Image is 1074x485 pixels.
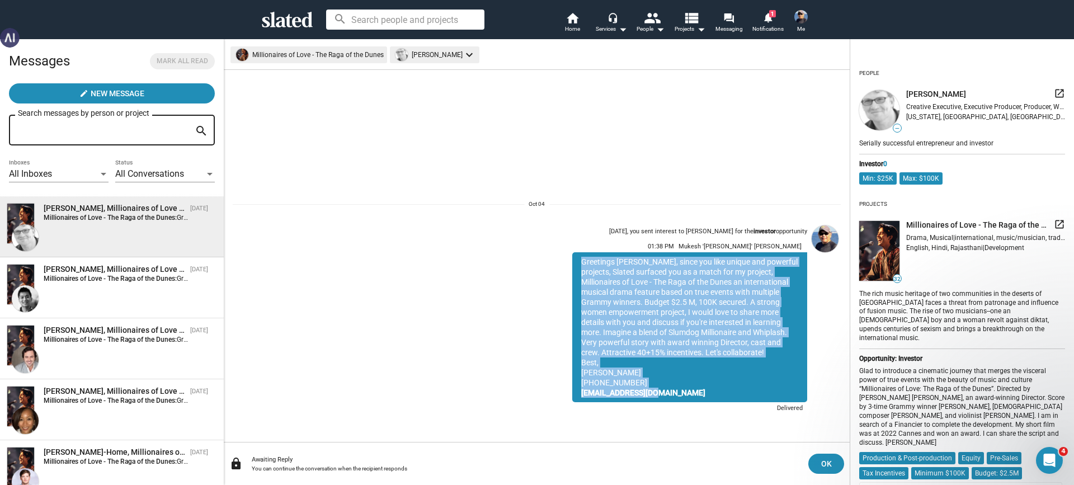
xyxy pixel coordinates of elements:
div: Serially successful entrepreneur and investor [859,137,1065,148]
span: Millionaires of Love - The Raga of the Dunes [906,220,1049,230]
img: Millionaires of Love - The Raga of the Dunes [7,265,34,304]
img: Mukesh 'Divyang' Parikh [812,225,839,252]
div: David Tarr, Millionaires of Love - The Raga of the Dunes [44,325,186,336]
div: Awaiting Reply [252,456,799,463]
iframe: Intercom live chat [1036,447,1063,474]
time: [DATE] [190,266,208,273]
input: Search people and projects [326,10,484,30]
div: Creative Executive, Executive Producer, Producer, Writer [906,103,1065,111]
div: Projects [859,196,887,212]
img: undefined [859,221,899,281]
a: Mukesh 'Divyang' Parikh [809,223,841,418]
img: Millionaires of Love - The Raga of the Dunes [7,387,34,426]
img: Pat Lee [12,285,39,312]
mat-chip: Max: $100K [899,172,943,185]
div: Delivered [770,402,807,416]
span: All Inboxes [9,168,52,179]
span: Development [984,244,1024,252]
div: [DATE], you sent interest to [PERSON_NAME] for the opportunity [609,228,807,236]
strong: Millionaires of Love - The Raga of the Dunes: [44,397,177,404]
mat-icon: forum [723,12,734,23]
div: [US_STATE], [GEOGRAPHIC_DATA], [GEOGRAPHIC_DATA] [906,113,1065,121]
div: Nicholas Douglas-Home, Millionaires of Love - The Raga of the Dunes [44,447,186,458]
button: People [631,11,670,36]
div: John Hunt, Millionaires of Love - The Raga of the Dunes [44,203,186,214]
span: Mukesh '[PERSON_NAME]' [PERSON_NAME] [679,243,802,250]
a: [EMAIL_ADDRESS][DOMAIN_NAME] [581,388,705,397]
strong: investor [753,228,776,235]
span: Home [565,22,580,36]
mat-chip: [PERSON_NAME] [390,46,479,63]
span: All Conversations [115,168,184,179]
time: [DATE] [190,327,208,334]
button: OK [808,454,844,474]
mat-chip: Equity [958,452,984,464]
img: Millionaires of Love - The Raga of the Dunes [7,326,34,365]
img: David Tarr [12,346,39,373]
span: Mark all read [157,55,208,67]
mat-icon: keyboard_arrow_down [463,48,476,62]
time: [DATE] [190,205,208,212]
mat-chip: Budget: $2.5M [972,467,1022,479]
mat-icon: headset_mic [607,12,618,22]
div: You can continue the conversation when the recipient responds [252,465,799,472]
time: [DATE] [190,388,208,395]
a: Messaging [709,11,748,36]
h2: Messages [9,48,70,74]
mat-icon: launch [1054,88,1065,99]
span: | [953,234,955,242]
div: The rich music heritage of two communities in the deserts of [GEOGRAPHIC_DATA] faces a threat fro... [859,288,1065,343]
div: People [637,22,665,36]
div: Pat Lee, Millionaires of Love - The Raga of the Dunes [44,264,186,275]
a: Home [553,11,592,36]
mat-icon: arrow_drop_down [694,22,708,36]
span: Messaging [715,22,743,36]
span: | [983,244,984,252]
span: New Message [91,83,144,103]
mat-icon: notifications [762,12,773,22]
div: Glad to introduce a cinematic journey that merges the visceral power of true events with the beau... [859,367,1065,448]
button: Services [592,11,631,36]
mat-icon: people [644,10,660,26]
strong: Millionaires of Love - The Raga of the Dunes: [44,458,177,465]
mat-icon: home [566,11,579,25]
span: English, Hindi, Rajasthani [906,244,983,252]
mat-chip: Tax Incentives [859,467,908,479]
button: Mukesh 'Divyang' ParikhMe [788,8,814,37]
img: Mukesh 'Divyang' Parikh [794,10,808,23]
button: Projects [670,11,709,36]
mat-chip: Production & Post-production [859,452,955,464]
img: undefined [395,49,408,61]
span: 32 [893,276,901,282]
div: Investor [859,160,1065,168]
span: — [893,125,901,131]
mat-icon: search [195,123,208,140]
img: undefined [859,90,899,130]
mat-icon: launch [1054,219,1065,230]
span: [PERSON_NAME] [906,89,966,100]
span: Notifications [752,22,784,36]
img: John Hunt [12,224,39,251]
div: Greetings [PERSON_NAME], since you like unique and powerful projects, Slated surfaced you as a ma... [572,252,807,402]
strong: Millionaires of Love - The Raga of the Dunes: [44,214,177,222]
mat-icon: create [79,89,88,98]
mat-icon: arrow_drop_down [616,22,629,36]
span: 1 [769,10,776,17]
time: [DATE] [190,449,208,456]
mat-icon: view_list [683,10,699,26]
span: 01:38 PM [648,243,674,250]
img: Karen Elizaga [12,407,39,434]
span: Projects [675,22,705,36]
mat-chip: Pre-Sales [987,452,1021,464]
span: 4 [1059,447,1068,456]
span: 0 [883,160,887,168]
strong: Millionaires of Love - The Raga of the Dunes: [44,275,177,282]
span: OK [817,454,835,474]
div: Opportunity: Investor [859,355,1065,362]
a: 1Notifications [748,11,788,36]
button: Mark all read [150,53,215,69]
mat-icon: arrow_drop_down [653,22,667,36]
strong: Millionaires of Love - The Raga of the Dunes: [44,336,177,343]
div: People [859,65,879,81]
span: Me [797,22,805,36]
